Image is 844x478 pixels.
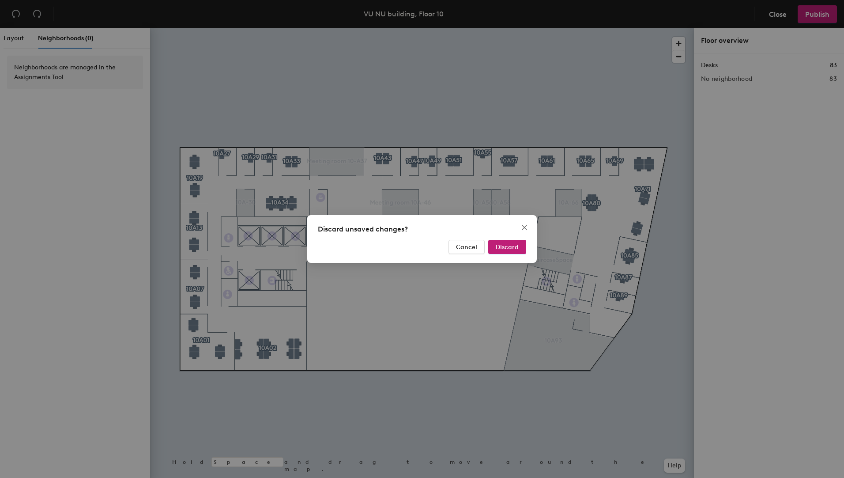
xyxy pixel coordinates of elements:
[517,224,531,231] span: Close
[318,224,526,235] div: Discard unsaved changes?
[456,243,477,251] span: Cancel
[517,220,531,235] button: Close
[488,240,526,254] button: Discard
[521,224,528,231] span: close
[448,240,485,254] button: Cancel
[496,243,519,251] span: Discard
